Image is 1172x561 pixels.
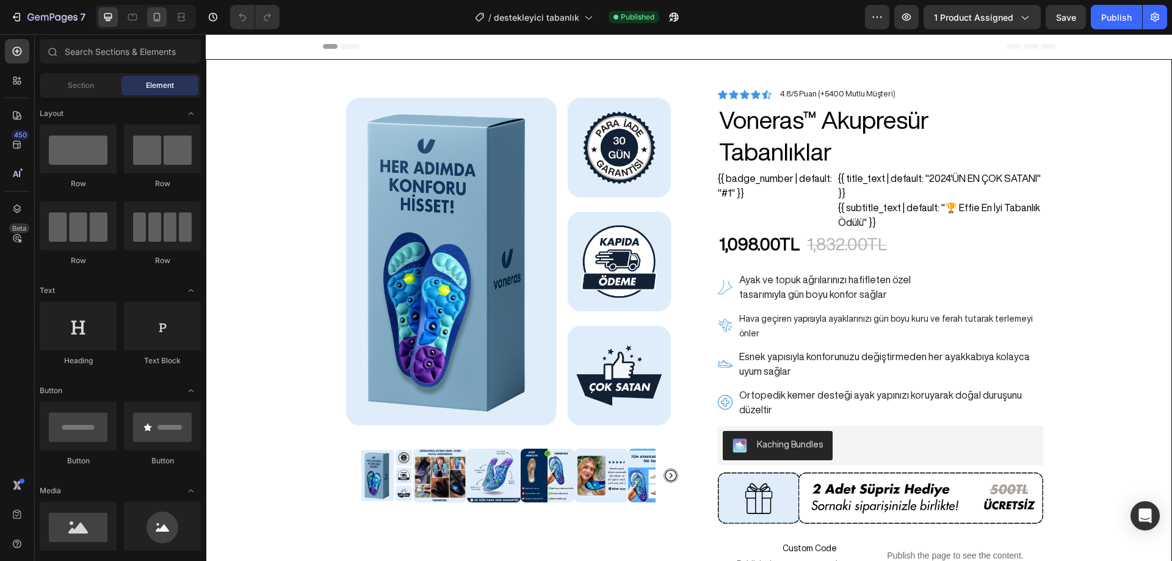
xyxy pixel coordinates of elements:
[40,255,117,266] div: Row
[1101,11,1132,24] div: Publish
[230,5,280,29] div: Undo/Redo
[512,438,837,490] img: gempages_556148984712791083-35b36cd1-3adc-415c-9db3-b18906e377ef.svg
[512,68,837,134] h1: Voneras™ Akupresür Tabanlıklar
[146,80,174,91] span: Element
[681,515,817,528] p: Publish the page to see the content.
[531,524,676,536] span: Publish the page to see the content.
[40,485,61,496] span: Media
[1056,12,1076,23] span: Save
[494,11,579,24] span: destekleyici tabanlık
[1046,5,1086,29] button: Save
[181,381,201,400] span: Toggle open
[181,104,201,123] span: Toggle open
[534,315,836,344] p: Esnek yapısıyla konforunuzu değiştirmeden her ayakkabıya kolayca uyum sağlar
[934,11,1013,24] span: 1 product assigned
[40,39,201,63] input: Search Sections & Elements
[534,280,827,303] span: Hava geçiren yapısıyla ayaklarınızı gün boyu kuru ve ferah tutarak terlemeyi önler
[40,455,117,466] div: Button
[5,5,91,29] button: 7
[512,198,595,222] div: 1,098.00TL
[124,455,201,466] div: Button
[68,80,94,91] span: Section
[527,404,541,419] img: KachingBundles.png
[600,198,682,222] div: 1,832.00TL
[458,434,472,449] button: Carousel Next Arrow
[632,166,837,195] div: {{ subtitle_text | default: "🏆 Effie En İyi Tabanlık Ödülü" }}
[621,12,654,23] span: Published
[40,108,63,119] span: Layout
[181,481,201,501] span: Toggle open
[534,353,836,383] p: Ortopedik kemer desteği ayak yapınızı koruyarak doğal duruşunu düzeltir
[40,355,117,366] div: Heading
[12,130,29,140] div: 450
[181,281,201,300] span: Toggle open
[488,11,491,24] span: /
[40,178,117,189] div: Row
[512,137,632,195] div: {{ badge_number | default: "#1" }}
[534,238,836,253] p: Ayak ve topuk ağrılarınızı hafifleten özel
[924,5,1041,29] button: 1 product assigned
[124,355,201,366] div: Text Block
[1130,501,1160,530] div: Open Intercom Messenger
[632,137,837,166] div: {{ title_text | default: "2024'ÜN EN ÇOK SATANI" }}
[1091,5,1142,29] button: Publish
[9,223,29,233] div: Beta
[574,55,690,65] p: 4.8/5 Puan (+5400 Mutlu Müşteri)
[551,404,617,417] div: Kaching Bundles
[517,397,627,426] button: Kaching Bundles
[206,34,1172,561] iframe: Design area
[534,253,836,267] p: tasarımıyla gün boyu konfor sağlar
[80,10,85,24] p: 7
[531,507,676,521] span: Custom Code
[124,255,201,266] div: Row
[40,385,62,396] span: Button
[124,178,201,189] div: Row
[40,285,55,296] span: Text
